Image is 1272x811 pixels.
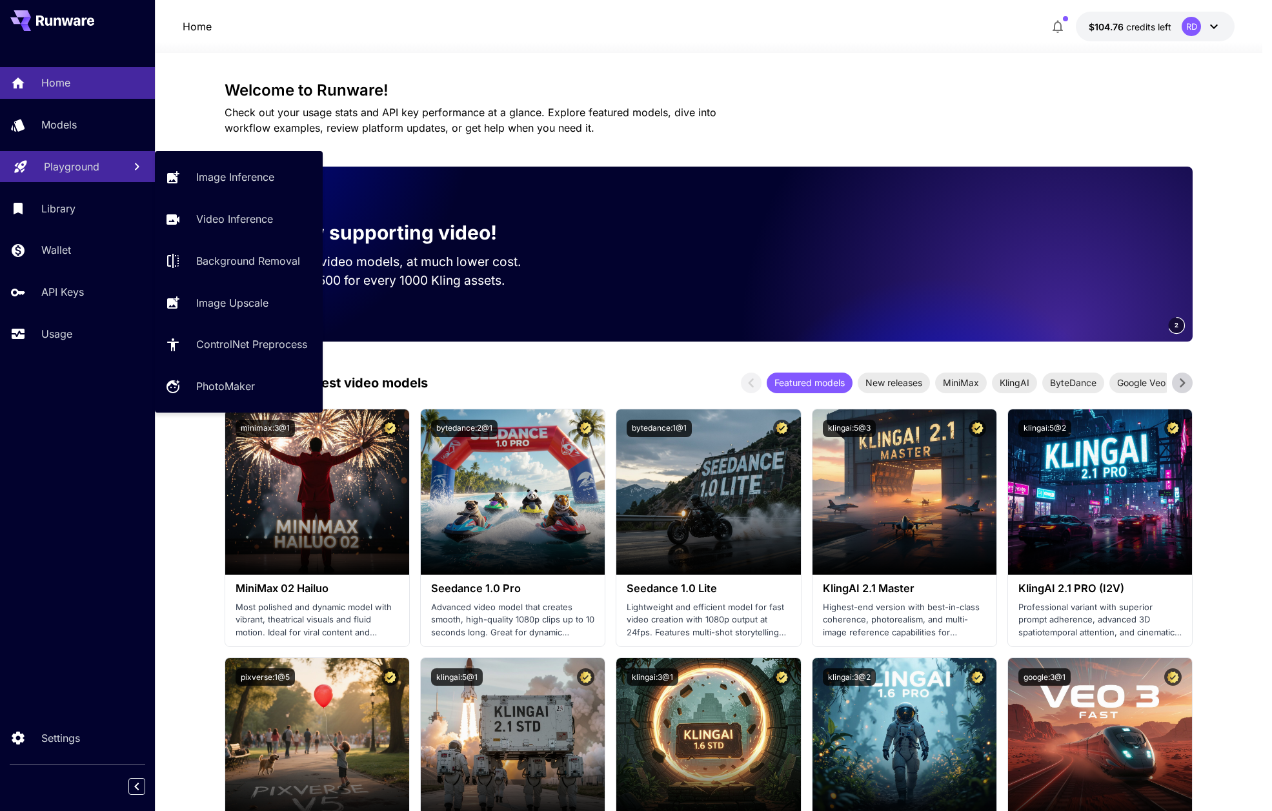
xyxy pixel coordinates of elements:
[245,271,546,290] p: Save up to $500 for every 1000 Kling assets.
[196,253,300,269] p: Background Removal
[823,420,876,437] button: klingai:5@3
[155,329,323,360] a: ControlNet Preprocess
[225,373,428,393] p: Test drive the best video models
[1076,12,1235,41] button: $104.76229
[41,201,76,216] p: Library
[1182,17,1201,36] div: RD
[1042,376,1104,389] span: ByteDance
[155,371,323,402] a: PhotoMaker
[236,668,295,686] button: pixverse:1@5
[858,376,930,389] span: New releases
[225,81,1193,99] h3: Welcome to Runware!
[225,409,409,575] img: alt
[1164,668,1182,686] button: Certified Model – Vetted for best performance and includes a commercial license.
[41,75,70,90] p: Home
[1175,320,1178,330] span: 2
[1089,21,1126,32] span: $104.76
[627,582,790,595] h3: Seedance 1.0 Lite
[44,159,99,174] p: Playground
[431,601,594,639] p: Advanced video model that creates smooth, high-quality 1080p clips up to 10 seconds long. Great f...
[813,409,996,575] img: alt
[183,19,212,34] nav: breadcrumb
[935,376,987,389] span: MiniMax
[969,420,986,437] button: Certified Model – Vetted for best performance and includes a commercial license.
[1018,582,1182,595] h3: KlingAI 2.1 PRO (I2V)
[41,242,71,258] p: Wallet
[627,668,678,686] button: klingai:3@1
[381,668,399,686] button: Certified Model – Vetted for best performance and includes a commercial license.
[431,582,594,595] h3: Seedance 1.0 Pro
[823,582,986,595] h3: KlingAI 2.1 Master
[431,420,498,437] button: bytedance:2@1
[155,161,323,193] a: Image Inference
[1164,420,1182,437] button: Certified Model – Vetted for best performance and includes a commercial license.
[138,775,155,798] div: Collapse sidebar
[245,252,546,271] p: Run the best video models, at much lower cost.
[196,211,273,227] p: Video Inference
[128,778,145,795] button: Collapse sidebar
[1089,20,1171,34] div: $104.76229
[1126,21,1171,32] span: credits left
[773,420,791,437] button: Certified Model – Vetted for best performance and includes a commercial license.
[196,378,255,394] p: PhotoMaker
[281,218,497,247] p: Now supporting video!
[41,284,84,300] p: API Keys
[236,601,399,639] p: Most polished and dynamic model with vibrant, theatrical visuals and fluid motion. Ideal for vira...
[1018,668,1071,686] button: google:3@1
[1109,376,1173,389] span: Google Veo
[969,668,986,686] button: Certified Model – Vetted for best performance and includes a commercial license.
[155,245,323,277] a: Background Removal
[627,601,790,639] p: Lightweight and efficient model for fast video creation with 1080p output at 24fps. Features mult...
[236,582,399,595] h3: MiniMax 02 Hailuo
[381,420,399,437] button: Certified Model – Vetted for best performance and includes a commercial license.
[421,409,605,575] img: alt
[183,19,212,34] p: Home
[225,106,716,134] span: Check out your usage stats and API key performance at a glance. Explore featured models, dive int...
[431,668,483,686] button: klingai:5@1
[1008,409,1192,575] img: alt
[155,287,323,318] a: Image Upscale
[616,409,800,575] img: alt
[823,668,876,686] button: klingai:3@2
[1018,420,1071,437] button: klingai:5@2
[577,420,594,437] button: Certified Model – Vetted for best performance and includes a commercial license.
[196,336,307,352] p: ControlNet Preprocess
[1018,601,1182,639] p: Professional variant with superior prompt adherence, advanced 3D spatiotemporal attention, and ci...
[196,169,274,185] p: Image Inference
[155,203,323,235] a: Video Inference
[627,420,692,437] button: bytedance:1@1
[41,117,77,132] p: Models
[577,668,594,686] button: Certified Model – Vetted for best performance and includes a commercial license.
[773,668,791,686] button: Certified Model – Vetted for best performance and includes a commercial license.
[41,730,80,746] p: Settings
[767,376,853,389] span: Featured models
[196,295,268,311] p: Image Upscale
[823,601,986,639] p: Highest-end version with best-in-class coherence, photorealism, and multi-image reference capabil...
[236,420,295,437] button: minimax:3@1
[41,326,72,342] p: Usage
[992,376,1037,389] span: KlingAI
